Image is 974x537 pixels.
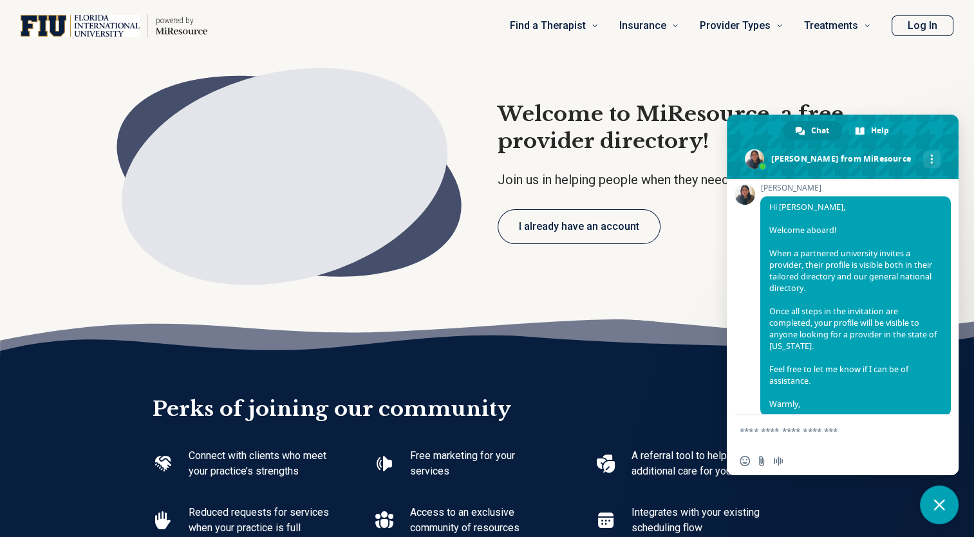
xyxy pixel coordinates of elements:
[619,17,666,35] span: Insurance
[871,121,889,140] span: Help
[632,448,776,479] p: A referral tool to help you find additional care for your clients
[498,101,879,155] h1: Welcome to MiResource, a free provider directory!
[892,15,953,36] button: Log In
[769,202,937,410] span: Hi [PERSON_NAME], Welcome aboard! When a partnered university invites a provider, their profile i...
[740,415,920,447] textarea: Compose your message...
[760,184,951,193] span: [PERSON_NAME]
[156,15,207,26] p: powered by
[21,5,207,46] a: Home page
[153,355,822,423] h2: Perks of joining our community
[920,485,959,524] a: Close chat
[189,505,333,536] p: Reduced requests for services when your practice is full
[410,505,554,536] p: Access to an exclusive community of resources
[783,121,842,140] a: Chat
[510,17,586,35] span: Find a Therapist
[773,456,783,466] span: Audio message
[498,209,660,244] button: I already have an account
[632,505,776,536] p: Integrates with your existing scheduling flow
[756,456,767,466] span: Send a file
[740,456,750,466] span: Insert an emoji
[498,171,879,189] p: Join us in helping people when they need it the most.
[189,448,333,479] p: Connect with clients who meet your practice’s strengths
[843,121,902,140] a: Help
[811,121,829,140] span: Chat
[410,448,554,479] p: Free marketing for your services
[804,17,858,35] span: Treatments
[700,17,771,35] span: Provider Types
